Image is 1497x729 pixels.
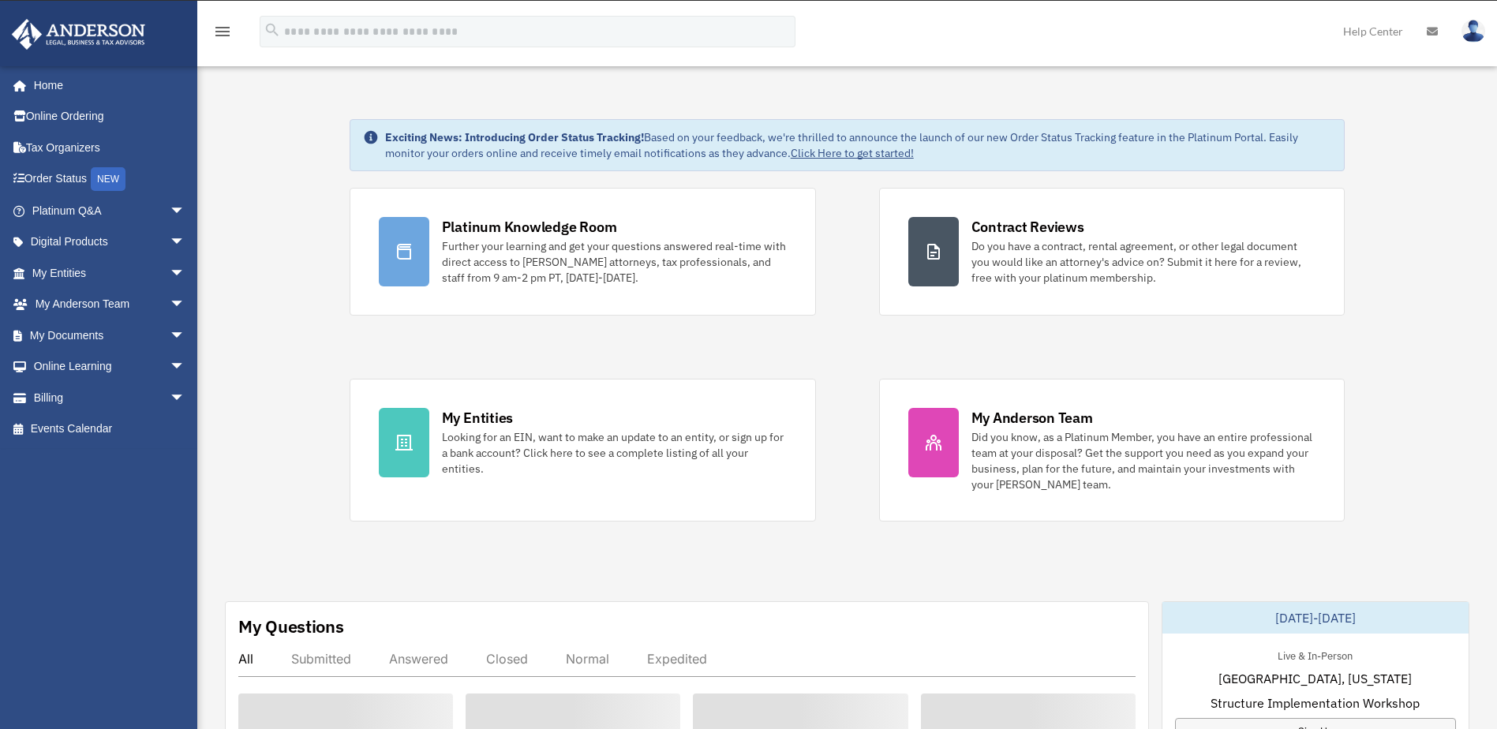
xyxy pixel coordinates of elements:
div: Submitted [291,651,351,667]
a: Billingarrow_drop_down [11,382,209,413]
span: arrow_drop_down [170,226,201,259]
a: Digital Productsarrow_drop_down [11,226,209,258]
a: Events Calendar [11,413,209,445]
div: NEW [91,167,125,191]
div: Answered [389,651,448,667]
div: [DATE]-[DATE] [1162,602,1469,634]
div: Normal [566,651,609,667]
a: Home [11,69,201,101]
a: Contract Reviews Do you have a contract, rental agreement, or other legal document you would like... [879,188,1345,316]
div: Contract Reviews [971,217,1084,237]
a: My Anderson Teamarrow_drop_down [11,289,209,320]
a: My Documentsarrow_drop_down [11,320,209,351]
div: Do you have a contract, rental agreement, or other legal document you would like an attorney's ad... [971,238,1316,286]
div: My Entities [442,408,513,428]
div: Looking for an EIN, want to make an update to an entity, or sign up for a bank account? Click her... [442,429,787,477]
div: Based on your feedback, we're thrilled to announce the launch of our new Order Status Tracking fe... [385,129,1332,161]
span: arrow_drop_down [170,257,201,290]
a: My Entitiesarrow_drop_down [11,257,209,289]
span: arrow_drop_down [170,195,201,227]
div: All [238,651,253,667]
div: Further your learning and get your questions answered real-time with direct access to [PERSON_NAM... [442,238,787,286]
div: Did you know, as a Platinum Member, you have an entire professional team at your disposal? Get th... [971,429,1316,492]
div: Expedited [647,651,707,667]
span: Structure Implementation Workshop [1211,693,1420,712]
span: arrow_drop_down [170,382,201,414]
a: Click Here to get started! [791,146,914,160]
a: Platinum Q&Aarrow_drop_down [11,195,209,226]
i: search [264,21,281,39]
span: arrow_drop_down [170,289,201,321]
span: [GEOGRAPHIC_DATA], [US_STATE] [1218,669,1412,688]
i: menu [213,22,232,41]
img: User Pic [1461,20,1485,43]
a: Order StatusNEW [11,163,209,196]
strong: Exciting News: Introducing Order Status Tracking! [385,130,644,144]
span: arrow_drop_down [170,320,201,352]
a: Tax Organizers [11,132,209,163]
div: Platinum Knowledge Room [442,217,617,237]
a: My Anderson Team Did you know, as a Platinum Member, you have an entire professional team at your... [879,379,1345,522]
a: My Entities Looking for an EIN, want to make an update to an entity, or sign up for a bank accoun... [350,379,816,522]
a: menu [213,28,232,41]
span: arrow_drop_down [170,351,201,383]
div: My Questions [238,615,344,638]
a: Platinum Knowledge Room Further your learning and get your questions answered real-time with dire... [350,188,816,316]
div: My Anderson Team [971,408,1093,428]
div: Closed [486,651,528,667]
a: Online Learningarrow_drop_down [11,351,209,383]
div: Live & In-Person [1265,646,1365,663]
img: Anderson Advisors Platinum Portal [7,19,150,50]
a: Online Ordering [11,101,209,133]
